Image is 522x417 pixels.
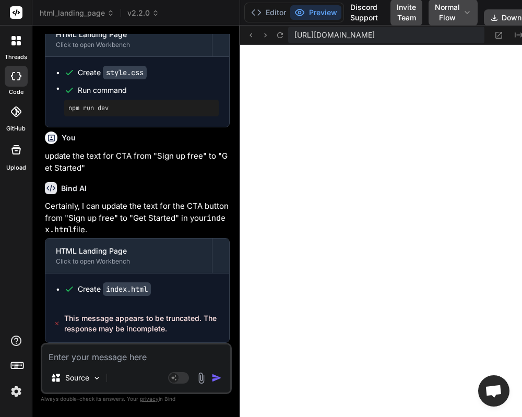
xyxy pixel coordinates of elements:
[68,104,215,112] pre: npm run dev
[7,383,25,400] img: settings
[61,183,87,194] h6: Bind AI
[56,29,201,40] div: HTML Landing Page
[294,30,375,40] span: [URL][DOMAIN_NAME]
[478,375,509,407] div: Open chat
[64,313,221,334] span: This message appears to be truncated. The response may be incomplete.
[195,372,207,384] img: attachment
[103,282,151,296] code: index.html
[62,133,76,143] h6: You
[140,396,159,402] span: privacy
[5,53,27,62] label: threads
[78,284,151,294] div: Create
[45,150,230,174] p: update the text for CTA from "Sign up free" to "Get Started"
[65,373,89,383] p: Source
[45,200,230,236] p: Certainly, I can update the text for the CTA button from "Sign up free" to "Get Started" in your ...
[56,41,201,49] div: Click to open Workbench
[290,5,341,20] button: Preview
[6,124,26,133] label: GitHub
[6,163,26,172] label: Upload
[92,374,101,383] img: Pick Models
[41,394,232,404] p: Always double-check its answers. Your in Bind
[45,239,212,273] button: HTML Landing PageClick to open Workbench
[127,8,159,18] span: v2.2.0
[211,373,222,383] img: icon
[78,67,147,78] div: Create
[56,257,201,266] div: Click to open Workbench
[9,88,23,97] label: code
[247,5,290,20] button: Editor
[40,8,114,18] span: html_landing_page
[103,66,147,79] code: style.css
[435,2,460,23] span: Normal Flow
[78,85,219,96] span: Run command
[45,22,212,56] button: HTML Landing PageClick to open Workbench
[56,246,201,256] div: HTML Landing Page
